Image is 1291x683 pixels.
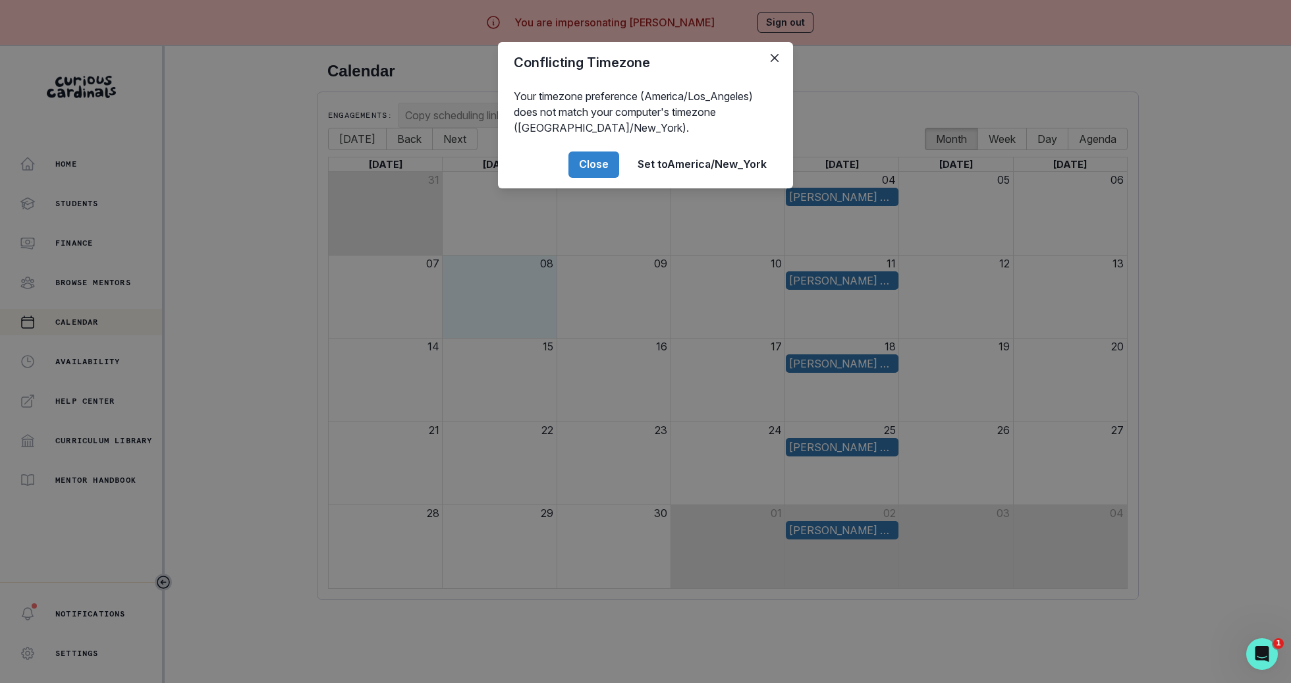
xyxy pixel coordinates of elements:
[764,47,785,68] button: Close
[498,42,793,83] header: Conflicting Timezone
[498,83,793,141] div: Your timezone preference (America/Los_Angeles) does not match your computer's timezone ([GEOGRAPH...
[568,151,619,178] button: Close
[1273,638,1284,649] span: 1
[1246,638,1278,670] iframe: Intercom live chat
[627,151,777,178] button: Set toAmerica/New_York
